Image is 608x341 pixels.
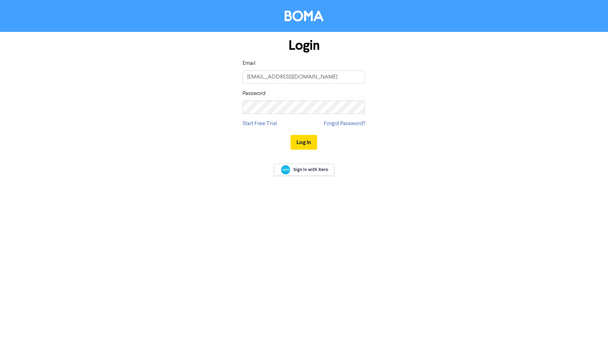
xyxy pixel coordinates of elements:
a: Start Free Trial [243,120,277,128]
h1: Login [243,37,365,54]
span: Sign In with Xero [293,166,328,173]
label: Email [243,59,256,68]
img: BOMA Logo [285,11,323,21]
img: Xero logo [281,165,290,175]
a: Forgot Password? [324,120,365,128]
a: Sign In with Xero [274,164,334,176]
label: Password [243,89,265,98]
button: Log In [291,135,317,150]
